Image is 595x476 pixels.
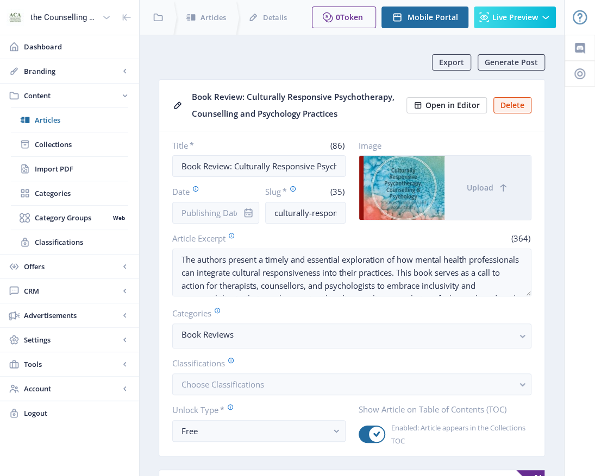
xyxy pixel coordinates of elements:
[172,323,531,348] button: Book Reviews
[172,155,346,177] input: Type Article Title ...
[439,58,464,67] span: Export
[329,140,346,151] span: (86)
[24,359,120,370] span: Tools
[24,41,130,52] span: Dashboard
[172,202,259,224] input: Publishing Date
[492,13,538,22] span: Live Preview
[11,206,128,230] a: Category GroupsWeb
[408,13,458,22] span: Mobile Portal
[329,186,346,197] span: (35)
[35,188,128,199] span: Categories
[172,186,243,198] label: Date
[493,97,531,113] button: Delete
[312,7,376,28] button: 0Token
[35,139,128,150] span: Collections
[24,90,120,101] span: Content
[243,207,254,218] nb-icon: info
[478,54,545,71] button: Generate Post
[11,157,128,181] a: Import PDF
[24,66,120,77] span: Branding
[192,88,400,122] div: Book Review: Culturally Responsive Psychotherapy, Counselling and Psychology Practices
[444,156,531,220] button: Upload
[7,9,24,26] img: properties.app_icon.jpeg
[467,183,493,192] span: Upload
[24,408,130,418] span: Logout
[265,186,301,198] label: Slug
[181,379,264,390] span: Choose Classifications
[172,420,346,442] button: Free
[172,357,523,369] label: Classifications
[30,5,98,29] div: the Counselling Australia Magazine
[11,132,128,156] a: Collections
[172,232,348,244] label: Article Excerpt
[485,58,538,67] span: Generate Post
[24,261,120,272] span: Offers
[359,140,523,151] label: Image
[172,307,523,319] label: Categories
[24,310,120,321] span: Advertisements
[35,237,128,247] span: Classifications
[359,404,523,415] label: Show Article on Table of Contents (TOC)
[406,97,487,113] button: Open in Editor
[510,233,531,244] span: (364)
[109,212,128,223] nb-badge: Web
[263,12,287,23] span: Details
[11,230,128,254] a: Classifications
[172,373,531,395] button: Choose Classifications
[201,12,226,23] span: Articles
[24,285,120,296] span: CRM
[11,108,128,132] a: Articles
[181,328,513,341] nb-select-label: Book Reviews
[35,212,109,223] span: Category Groups
[381,7,468,28] button: Mobile Portal
[181,424,328,437] div: Free
[35,115,128,125] span: Articles
[11,181,128,205] a: Categories
[340,12,363,22] span: Token
[474,7,556,28] button: Live Preview
[24,334,120,345] span: Settings
[425,101,480,110] span: Open in Editor
[172,404,337,416] label: Unlock Type
[265,202,345,224] input: this-is-how-a-slug-looks-like
[35,163,128,174] span: Import PDF
[385,421,532,447] span: Enabled: Article appears in the Collections TOC
[432,54,471,71] button: Export
[172,140,254,151] label: Title
[24,383,120,394] span: Account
